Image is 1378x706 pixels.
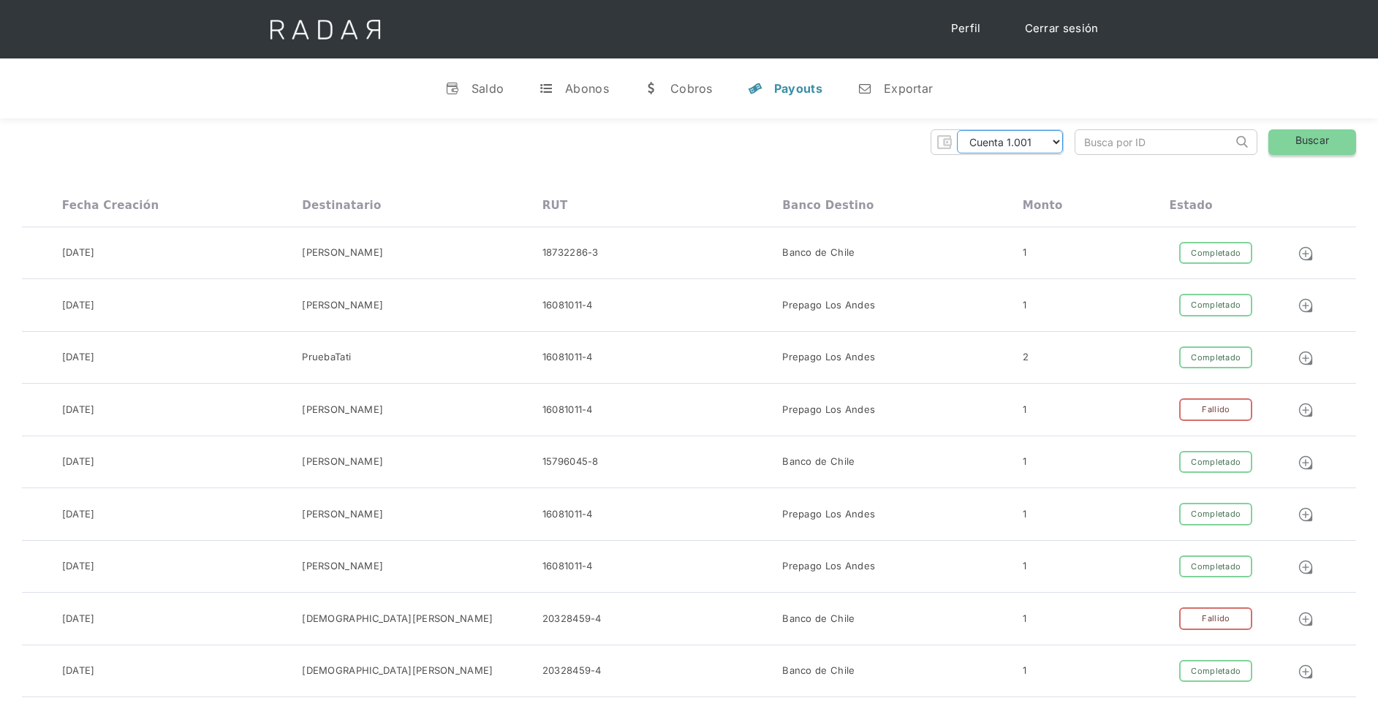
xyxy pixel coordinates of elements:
div: [DATE] [62,455,95,469]
div: [DATE] [62,559,95,574]
div: w [644,81,659,96]
div: [DEMOGRAPHIC_DATA][PERSON_NAME] [302,612,493,626]
div: Completado [1179,294,1252,316]
img: Detalle [1298,506,1314,523]
img: Detalle [1298,611,1314,627]
div: Completado [1179,242,1252,265]
div: 16081011-4 [542,350,593,365]
div: 16081011-4 [542,403,593,417]
div: 1 [1023,246,1026,260]
div: t [539,81,553,96]
div: 16081011-4 [542,507,593,522]
div: 1 [1023,298,1026,313]
div: Cobros [670,81,713,96]
div: Payouts [774,81,822,96]
div: [DATE] [62,664,95,678]
div: 16081011-4 [542,559,593,574]
div: Prepago Los Andes [782,507,875,522]
div: 16081011-4 [542,298,593,313]
img: Detalle [1298,350,1314,366]
div: 2 [1023,350,1029,365]
form: Form [931,129,1064,155]
img: Detalle [1298,246,1314,262]
a: Buscar [1268,129,1356,155]
div: Completado [1179,555,1252,578]
div: 1 [1023,507,1026,522]
div: Banco de Chile [782,455,855,469]
div: [PERSON_NAME] [302,246,383,260]
div: [DATE] [62,507,95,522]
div: [PERSON_NAME] [302,559,383,574]
div: 1 [1023,403,1026,417]
div: Banco de Chile [782,664,855,678]
img: Detalle [1298,559,1314,575]
div: 20328459-4 [542,664,602,678]
div: 1 [1023,664,1026,678]
div: Exportar [884,81,933,96]
div: Monto [1023,199,1063,212]
a: Cerrar sesión [1010,15,1113,43]
div: [PERSON_NAME] [302,403,383,417]
div: Prepago Los Andes [782,403,875,417]
div: [PERSON_NAME] [302,298,383,313]
div: v [445,81,460,96]
div: Saldo [472,81,504,96]
img: Detalle [1298,297,1314,314]
div: Fallido [1179,398,1252,421]
div: Banco destino [782,199,874,212]
div: 15796045-8 [542,455,599,469]
div: Banco de Chile [782,246,855,260]
a: Perfil [936,15,996,43]
div: Completado [1179,503,1252,525]
div: PruebaTati [302,350,351,365]
div: [DATE] [62,246,95,260]
div: [DATE] [62,403,95,417]
div: 18732286-3 [542,246,599,260]
div: y [748,81,762,96]
div: [DATE] [62,612,95,626]
div: 1 [1023,455,1026,469]
div: [PERSON_NAME] [302,455,383,469]
div: 1 [1023,559,1026,574]
div: [DEMOGRAPHIC_DATA][PERSON_NAME] [302,664,493,678]
div: Estado [1170,199,1213,212]
div: Fallido [1179,607,1252,630]
div: RUT [542,199,568,212]
div: Destinatario [302,199,381,212]
div: Prepago Los Andes [782,350,875,365]
div: [PERSON_NAME] [302,507,383,522]
input: Busca por ID [1075,130,1233,154]
div: Prepago Los Andes [782,559,875,574]
div: 1 [1023,612,1026,626]
div: Abonos [565,81,609,96]
div: Banco de Chile [782,612,855,626]
div: [DATE] [62,350,95,365]
div: [DATE] [62,298,95,313]
div: Completado [1179,660,1252,683]
div: Prepago Los Andes [782,298,875,313]
div: Completado [1179,451,1252,474]
div: 20328459-4 [542,612,602,626]
img: Detalle [1298,402,1314,418]
img: Detalle [1298,664,1314,680]
img: Detalle [1298,455,1314,471]
div: n [858,81,872,96]
div: Completado [1179,346,1252,369]
div: Fecha creación [62,199,159,212]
